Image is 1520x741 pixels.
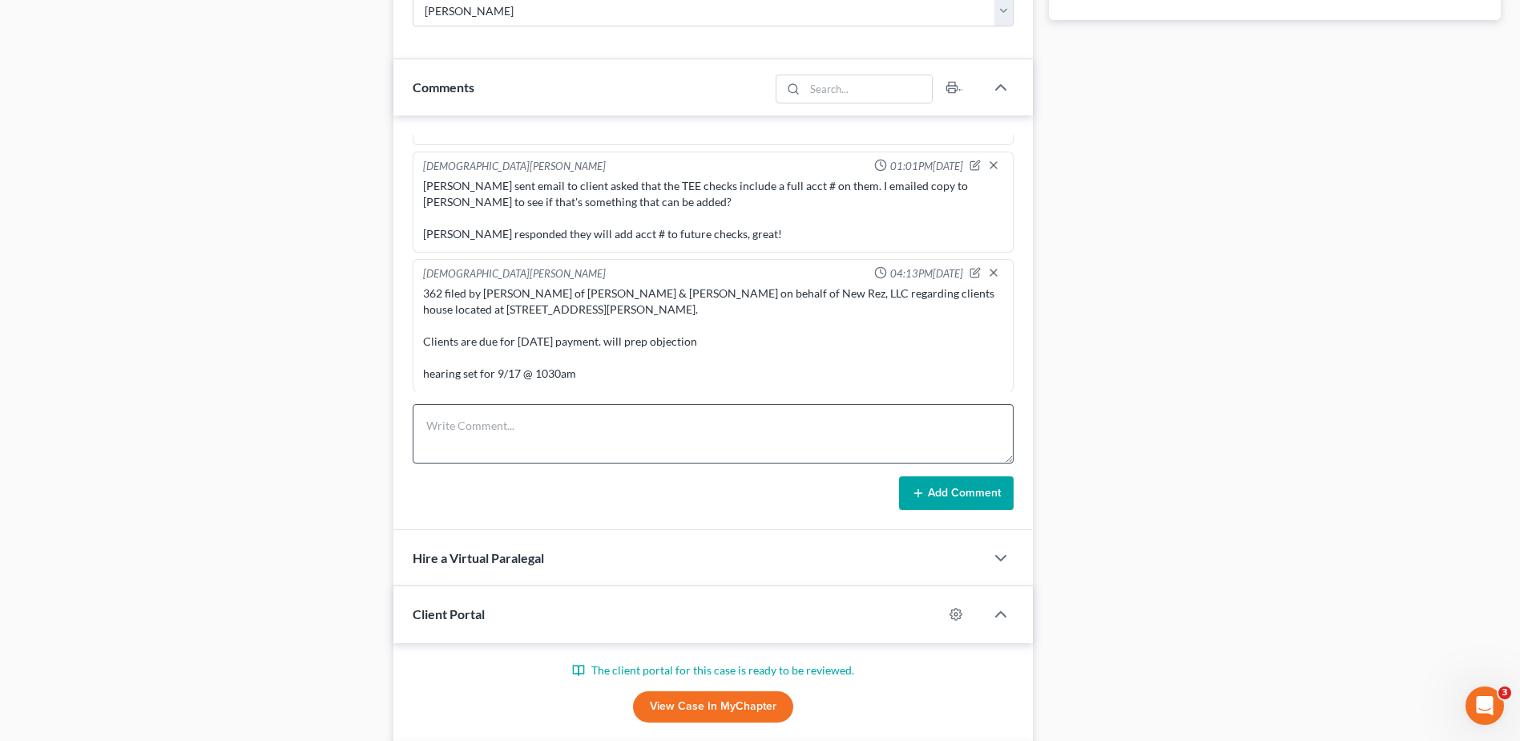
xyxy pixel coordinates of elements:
button: Add Comment [899,476,1014,510]
div: 362 filed by [PERSON_NAME] of [PERSON_NAME] & [PERSON_NAME] on behalf of New Rez, LLC regarding c... [423,285,1003,382]
span: 04:13PM[DATE] [890,266,963,281]
div: [DEMOGRAPHIC_DATA][PERSON_NAME] [423,159,606,175]
div: [PERSON_NAME] sent email to client asked that the TEE checks include a full acct # on them. I ema... [423,178,1003,242]
a: View Case in MyChapter [633,691,793,723]
input: Search... [804,75,932,103]
span: Client Portal [413,606,485,622]
p: The client portal for this case is ready to be reviewed. [413,662,1014,678]
iframe: Intercom live chat [1466,686,1504,725]
span: Hire a Virtual Paralegal [413,550,544,565]
span: 01:01PM[DATE] [890,159,963,174]
span: 3 [1498,686,1511,699]
span: Comments [413,79,474,95]
div: [DEMOGRAPHIC_DATA][PERSON_NAME] [423,266,606,282]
